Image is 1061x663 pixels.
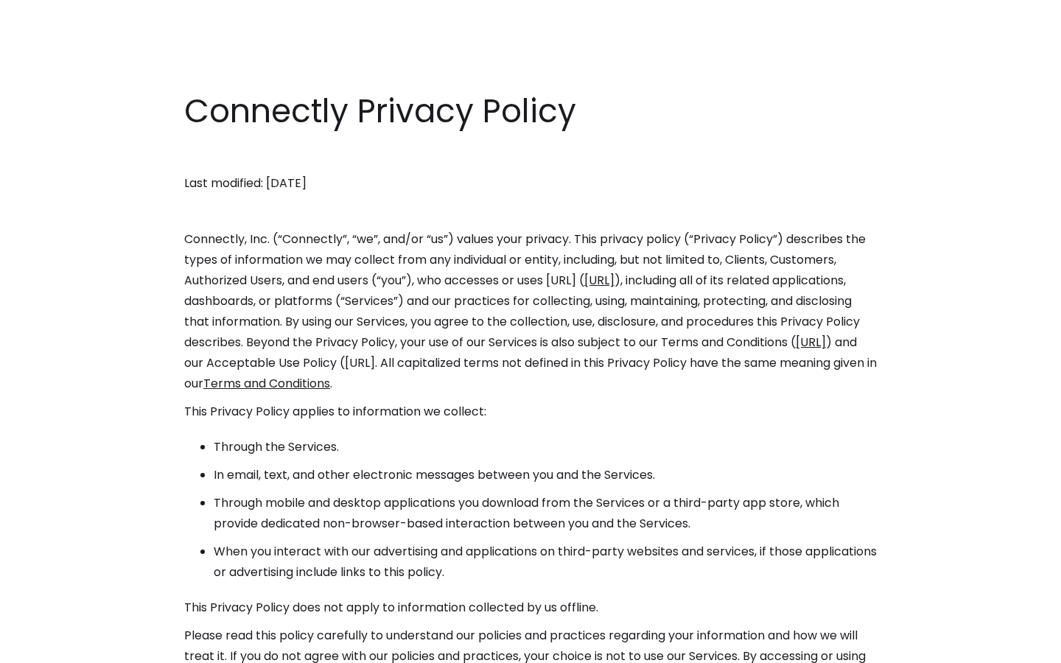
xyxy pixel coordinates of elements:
[214,465,877,485] li: In email, text, and other electronic messages between you and the Services.
[184,201,877,222] p: ‍
[184,173,877,194] p: Last modified: [DATE]
[184,88,877,134] h1: Connectly Privacy Policy
[203,375,330,392] a: Terms and Conditions
[584,272,614,289] a: [URL]
[796,334,826,351] a: [URL]
[184,229,877,394] p: Connectly, Inc. (“Connectly”, “we”, and/or “us”) values your privacy. This privacy policy (“Priva...
[214,541,877,583] li: When you interact with our advertising and applications on third-party websites and services, if ...
[214,437,877,457] li: Through the Services.
[15,636,88,658] aside: Language selected: English
[214,493,877,534] li: Through mobile and desktop applications you download from the Services or a third-party app store...
[184,145,877,166] p: ‍
[184,401,877,422] p: This Privacy Policy applies to information we collect:
[184,597,877,618] p: This Privacy Policy does not apply to information collected by us offline.
[29,637,88,658] ul: Language list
